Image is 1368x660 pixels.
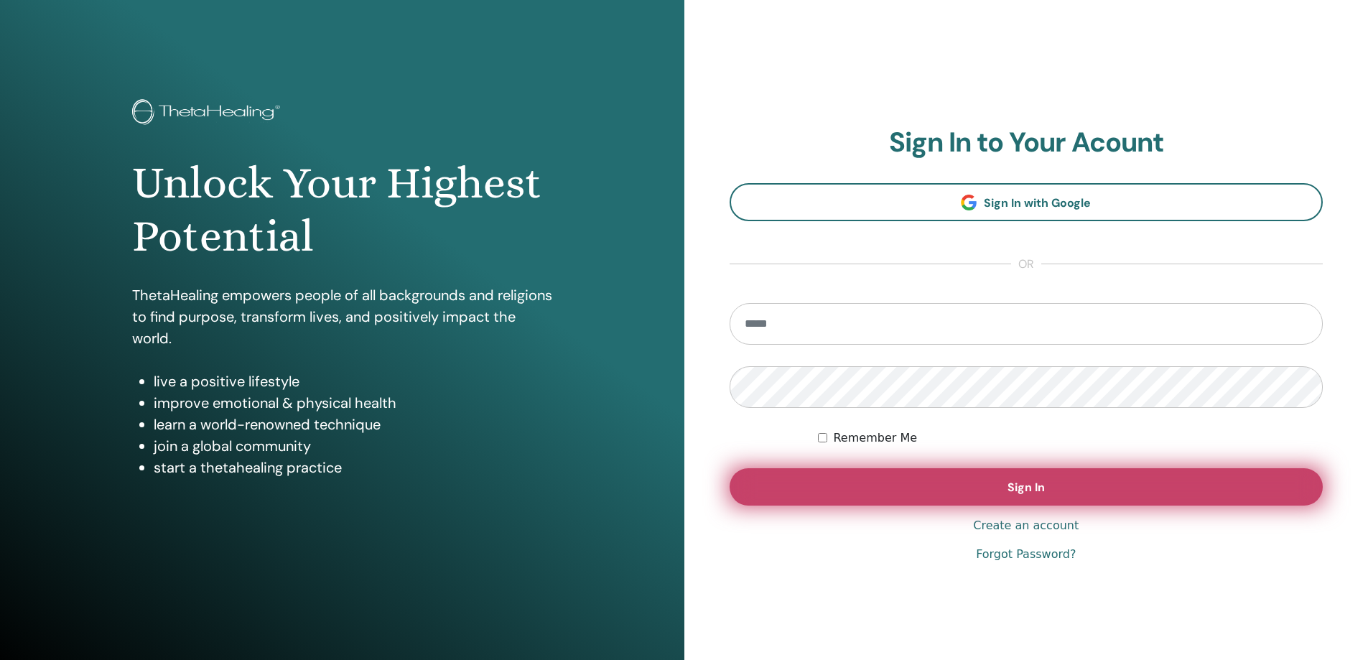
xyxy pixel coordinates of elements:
a: Forgot Password? [976,546,1076,563]
h1: Unlock Your Highest Potential [132,157,552,264]
span: or [1011,256,1041,273]
div: Keep me authenticated indefinitely or until I manually logout [818,429,1323,447]
li: start a thetahealing practice [154,457,552,478]
a: Create an account [973,517,1079,534]
label: Remember Me [833,429,917,447]
p: ThetaHealing empowers people of all backgrounds and religions to find purpose, transform lives, a... [132,284,552,349]
button: Sign In [730,468,1323,506]
li: join a global community [154,435,552,457]
a: Sign In with Google [730,183,1323,221]
li: improve emotional & physical health [154,392,552,414]
h2: Sign In to Your Acount [730,126,1323,159]
span: Sign In [1008,480,1045,495]
li: live a positive lifestyle [154,371,552,392]
li: learn a world-renowned technique [154,414,552,435]
span: Sign In with Google [984,195,1091,210]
